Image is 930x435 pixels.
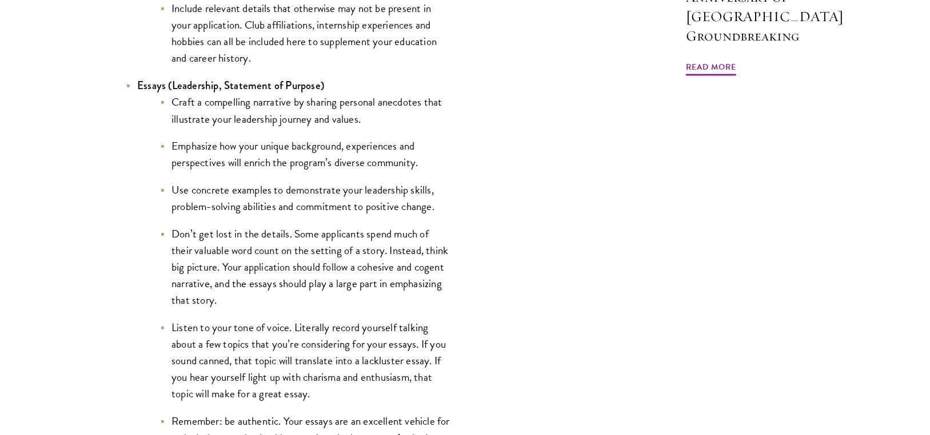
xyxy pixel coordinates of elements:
strong: Essays (Leadership, Statement of Purpose) [137,78,324,93]
li: Craft a compelling narrative by sharing personal anecdotes that illustrate your leadership journe... [160,94,452,127]
li: Listen to your tone of voice. Literally record yourself talking about a few topics that you’re co... [160,320,452,402]
li: Emphasize how your unique background, experiences and perspectives will enrich the program’s dive... [160,138,452,171]
li: Don’t get lost in the details. Some applicants spend much of their valuable word count on the set... [160,226,452,309]
span: Read More [686,60,736,78]
li: Use concrete examples to demonstrate your leadership skills, problem-solving abilities and commit... [160,182,452,215]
